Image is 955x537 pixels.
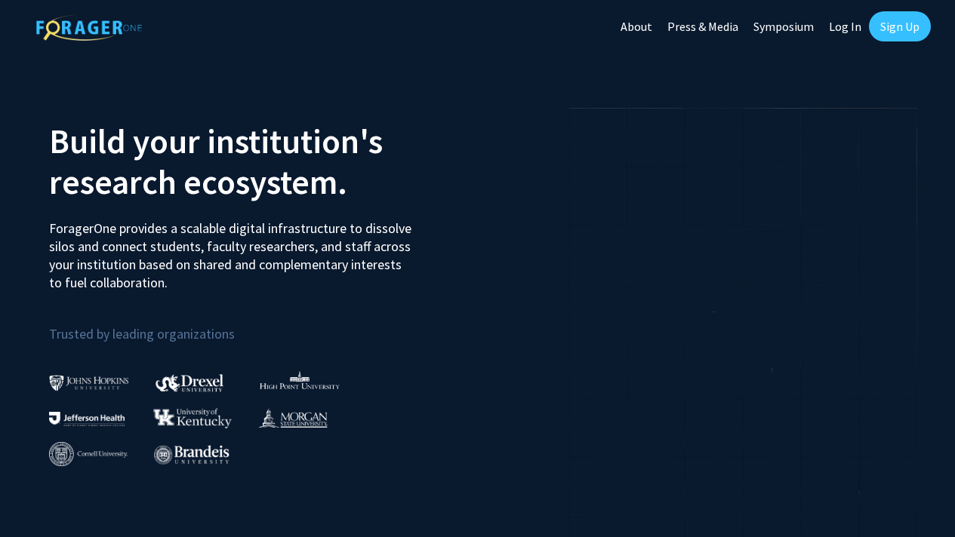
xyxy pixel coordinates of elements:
[153,408,232,428] img: University of Kentucky
[260,371,340,389] img: High Point University
[49,442,128,467] img: Cornell University
[258,408,328,428] img: Morgan State University
[156,374,223,391] img: Drexel University
[49,304,467,345] p: Trusted by leading organizations
[869,11,931,41] a: Sign Up
[36,14,142,41] img: ForagerOne Logo
[49,412,125,426] img: Thomas Jefferson University
[154,445,230,464] img: Brandeis University
[49,375,129,391] img: Johns Hopkins University
[49,121,467,202] h2: Build your institution's research ecosystem.
[49,208,416,292] p: ForagerOne provides a scalable digital infrastructure to dissolve silos and connect students, fac...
